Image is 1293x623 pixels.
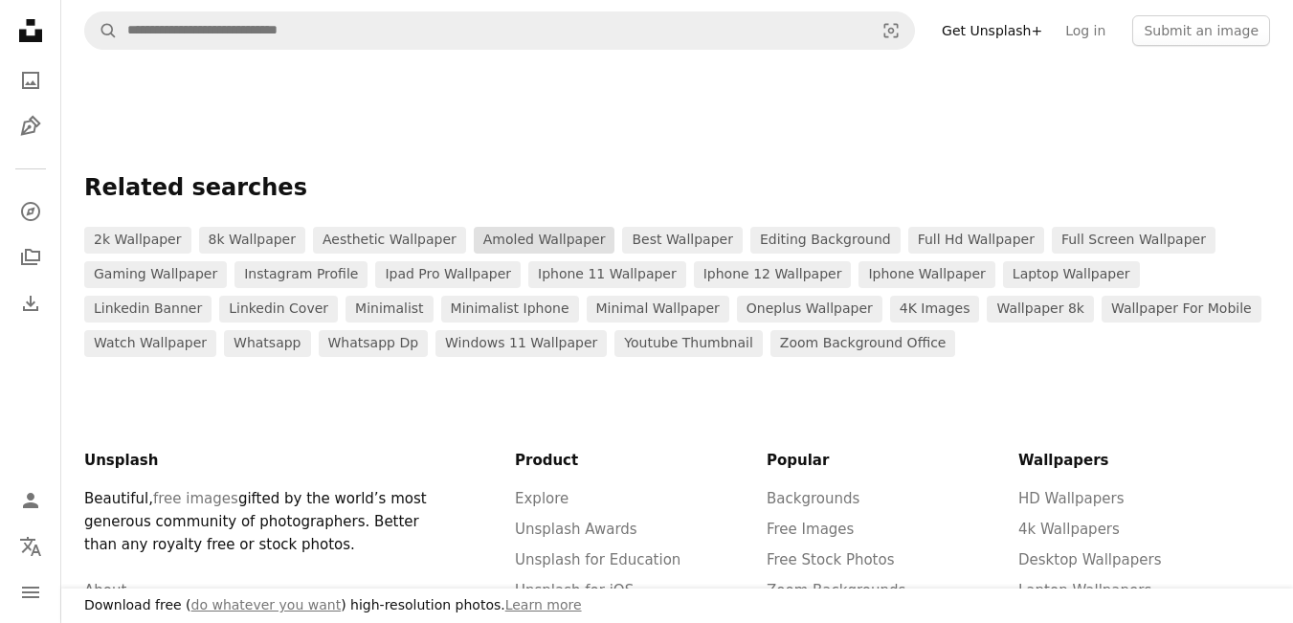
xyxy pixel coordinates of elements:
a: Log in / Sign up [11,481,50,520]
a: whatsapp dp [319,330,429,357]
a: zoom background office [770,330,956,357]
a: iphone wallpaper [858,261,994,288]
a: full hd wallpaper [908,227,1044,254]
button: Visual search [868,12,914,49]
a: Home — Unsplash [11,11,50,54]
a: whatsapp [224,330,310,357]
h6: Wallpapers [1018,449,1270,472]
a: youtube thumbnail [614,330,763,357]
a: linkedin banner [84,296,212,323]
a: Unsplash for iOS [515,582,634,599]
a: minimalist [346,296,434,323]
a: aesthetic wallpaper [313,227,466,254]
button: Menu [11,573,50,612]
a: Log in [1054,15,1117,46]
h6: Product [515,449,767,472]
a: 4k Wallpapers [1018,521,1120,538]
a: Explore [11,192,50,231]
a: free images [153,490,238,507]
a: laptop wallpaper [1003,261,1140,288]
a: do whatever you want [191,597,342,612]
a: Download History [11,284,50,323]
a: About [84,582,126,599]
a: Laptop Wallpapers [1018,582,1151,599]
a: full screen wallpaper [1052,227,1215,254]
form: Find visuals sitewide [84,11,915,50]
a: linkedin cover [219,296,338,323]
a: iphone 11 wallpaper [528,261,686,288]
a: 2k wallpaper [84,227,191,254]
a: amoled wallpaper [474,227,615,254]
a: instagram profile [234,261,368,288]
a: wallpaper 8k [987,296,1094,323]
a: Zoom Backgrounds [767,582,905,599]
a: ipad pro wallpaper [375,261,521,288]
a: watch wallpaper [84,330,216,357]
a: iphone 12 wallpaper [694,261,852,288]
a: Learn more [505,597,582,612]
a: HD Wallpapers [1018,490,1124,507]
p: Related searches [84,173,1270,204]
a: minimal wallpaper [587,296,729,323]
h6: Unsplash [84,449,443,472]
a: Unsplash for Education [515,551,680,568]
button: Search Unsplash [85,12,118,49]
a: gaming wallpaper [84,261,227,288]
h6: Popular [767,449,1018,472]
a: Explore [515,490,568,507]
a: Photos [11,61,50,100]
button: Submit an image [1132,15,1270,46]
p: Beautiful, gifted by the world’s most generous community of photographers. Better than any royalt... [84,487,443,556]
a: windows 11 wallpaper [435,330,607,357]
a: 8k wallpaper [199,227,306,254]
a: Get Unsplash+ [930,15,1054,46]
a: Collections [11,238,50,277]
h3: Download free ( ) high-resolution photos. [84,596,582,615]
a: editing background [750,227,901,254]
a: Desktop Wallpapers [1018,551,1161,568]
a: best wallpaper [622,227,742,254]
a: wallpaper for mobile [1102,296,1261,323]
a: Free Images [767,521,854,538]
a: minimalist iphone [441,296,579,323]
a: Free Stock Photos [767,551,894,568]
a: Unsplash Awards [515,521,637,538]
a: Backgrounds [767,490,859,507]
a: 4K Images [890,296,980,323]
button: Language [11,527,50,566]
a: oneplus wallpaper [737,296,882,323]
a: Illustrations [11,107,50,145]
